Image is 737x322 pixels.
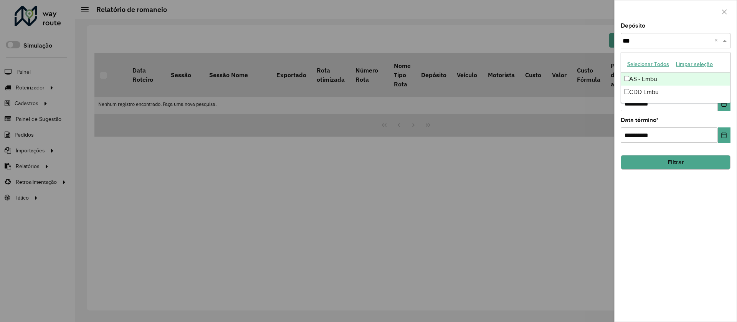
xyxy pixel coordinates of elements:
[624,58,673,70] button: Selecionar Todos
[714,36,721,45] span: Clear all
[621,52,730,103] ng-dropdown-panel: Options list
[621,86,730,99] div: CDD Embu
[718,127,730,143] button: Choose Date
[673,58,716,70] button: Limpar seleção
[621,73,730,86] div: AS - Embu
[621,21,645,30] label: Depósito
[621,155,730,170] button: Filtrar
[621,116,659,125] label: Data término
[718,96,730,111] button: Choose Date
